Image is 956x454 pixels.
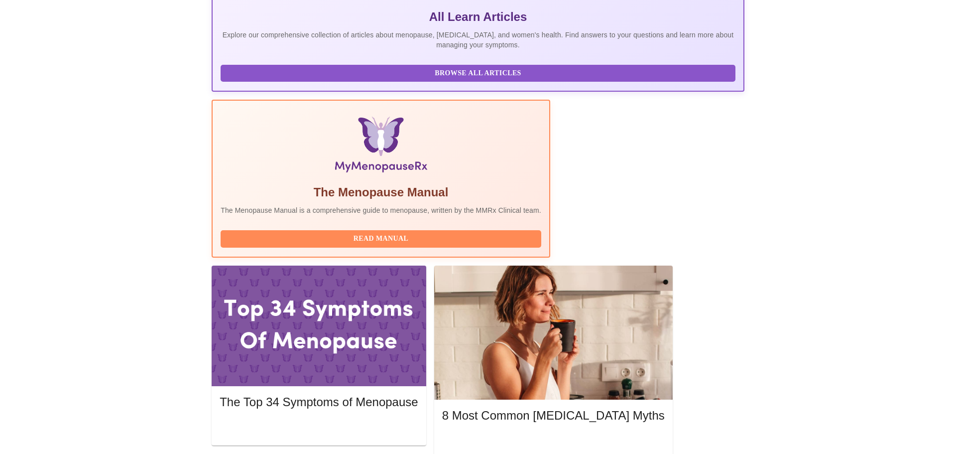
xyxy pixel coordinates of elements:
[221,30,735,50] p: Explore our comprehensive collection of articles about menopause, [MEDICAL_DATA], and women's hea...
[221,205,541,215] p: The Menopause Manual is a comprehensive guide to menopause, written by the MMRx Clinical team.
[221,230,541,248] button: Read Manual
[442,437,667,445] a: Read More
[271,117,490,176] img: Menopause Manual
[220,423,420,431] a: Read More
[230,422,408,434] span: Read More
[442,433,665,451] button: Read More
[220,419,418,437] button: Read More
[220,394,418,410] h5: The Top 34 Symptoms of Menopause
[221,234,544,242] a: Read Manual
[221,9,735,25] h5: All Learn Articles
[221,184,541,200] h5: The Menopause Manual
[442,408,665,424] h5: 8 Most Common [MEDICAL_DATA] Myths
[221,68,738,77] a: Browse All Articles
[452,436,655,448] span: Read More
[221,65,735,82] button: Browse All Articles
[231,233,531,245] span: Read Manual
[231,67,725,80] span: Browse All Articles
